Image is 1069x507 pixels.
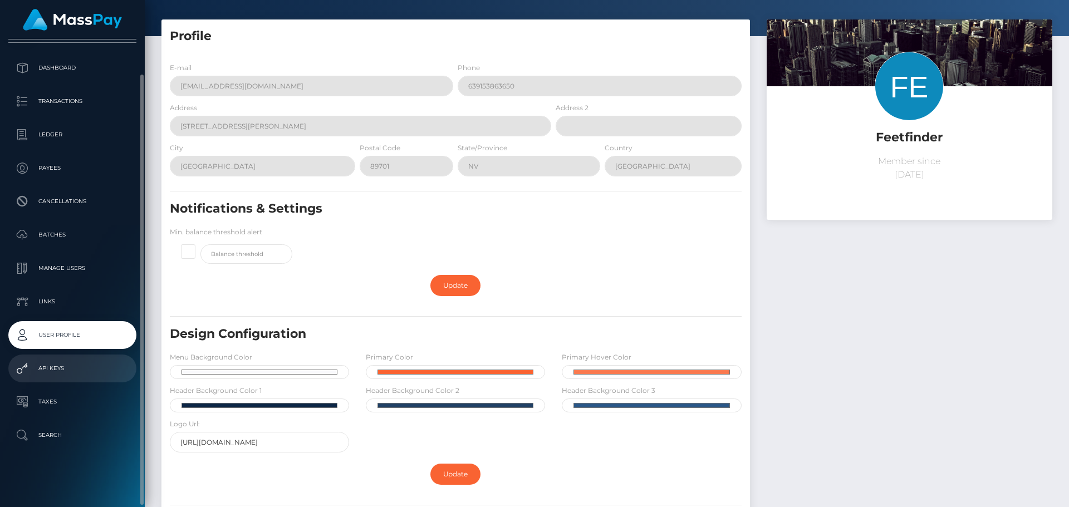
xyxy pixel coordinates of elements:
p: Payees [13,160,132,176]
a: Taxes [8,388,136,416]
a: Search [8,421,136,449]
img: ... [767,19,1052,210]
a: Update [430,464,480,485]
h5: Design Configuration [170,326,650,343]
a: Cancellations [8,188,136,215]
p: Cancellations [13,193,132,210]
h5: Notifications & Settings [170,200,650,218]
p: Member since [DATE] [775,155,1044,181]
a: Transactions [8,87,136,115]
p: Taxes [13,393,132,410]
a: User Profile [8,321,136,349]
a: Dashboard [8,54,136,82]
label: Header Background Color 3 [562,386,655,396]
p: Dashboard [13,60,132,76]
label: State/Province [458,143,507,153]
label: Logo Url: [170,419,200,429]
a: Manage Users [8,254,136,282]
p: API Keys [13,360,132,377]
img: MassPay Logo [23,9,122,31]
a: Links [8,288,136,316]
h5: Profile [170,28,742,45]
label: E-mail [170,63,192,73]
p: Manage Users [13,260,132,277]
label: Header Background Color 2 [366,386,459,396]
p: User Profile [13,327,132,343]
p: Transactions [13,93,132,110]
a: Ledger [8,121,136,149]
label: Min. balance threshold alert [170,227,262,237]
label: Header Background Color 1 [170,386,262,396]
label: Phone [458,63,480,73]
label: City [170,143,183,153]
a: Payees [8,154,136,182]
label: Menu Background Color [170,352,252,362]
label: Primary Hover Color [562,352,631,362]
a: Update [430,275,480,296]
p: Links [13,293,132,310]
label: Address [170,103,197,113]
label: Country [605,143,632,153]
a: Batches [8,221,136,249]
p: Batches [13,227,132,243]
p: Search [13,427,132,444]
label: Address 2 [556,103,589,113]
label: Postal Code [360,143,400,153]
p: Ledger [13,126,132,143]
a: API Keys [8,355,136,382]
h5: Feetfinder [775,129,1044,146]
label: Primary Color [366,352,413,362]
